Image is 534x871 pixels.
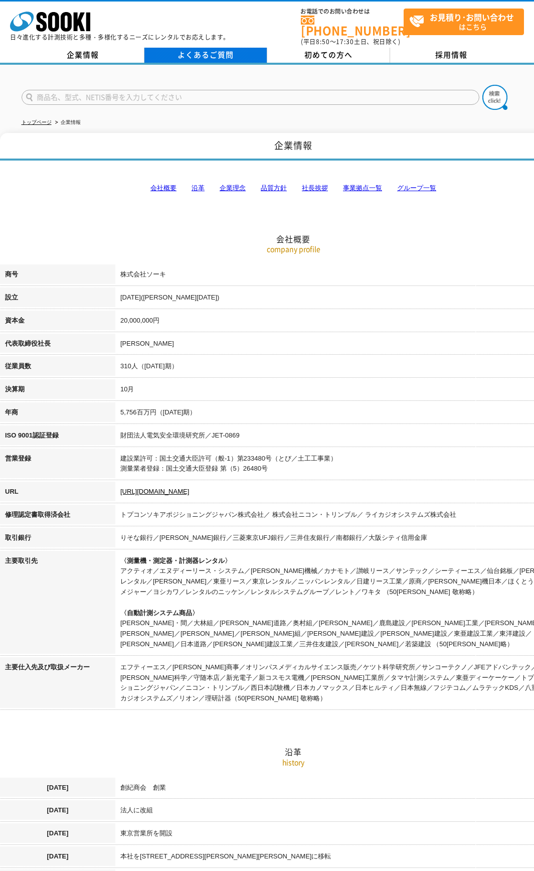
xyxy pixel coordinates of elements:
[22,119,52,125] a: トップページ
[220,184,246,192] a: 企業理念
[304,49,352,60] span: 初めての方へ
[390,48,513,63] a: 採用情報
[10,34,230,40] p: 日々進化する計測技術と多種・多様化するニーズにレンタルでお応えします。
[22,48,144,63] a: 企業情報
[22,90,479,105] input: 商品名、型式、NETIS番号を入力してください
[192,184,205,192] a: 沿革
[397,184,436,192] a: グループ一覧
[336,37,354,46] span: 17:30
[120,488,189,495] a: [URL][DOMAIN_NAME]
[53,117,81,128] li: 企業情報
[301,37,400,46] span: (平日 ～ 土日、祝日除く)
[404,9,524,35] a: お見積り･お問い合わせはこちら
[343,184,382,192] a: 事業拠点一覧
[261,184,287,192] a: 品質方針
[301,9,404,15] span: お電話でのお問い合わせは
[150,184,176,192] a: 会社概要
[482,85,507,110] img: btn_search.png
[409,9,523,34] span: はこちら
[302,184,328,192] a: 社長挨拶
[267,48,390,63] a: 初めての方へ
[120,557,231,564] span: 〈測量機・測定器・計測器レンタル〉
[430,11,514,23] strong: お見積り･お問い合わせ
[301,16,404,36] a: [PHONE_NUMBER]
[316,37,330,46] span: 8:50
[144,48,267,63] a: よくあるご質問
[120,609,199,617] span: 〈自動計測システム商品〉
